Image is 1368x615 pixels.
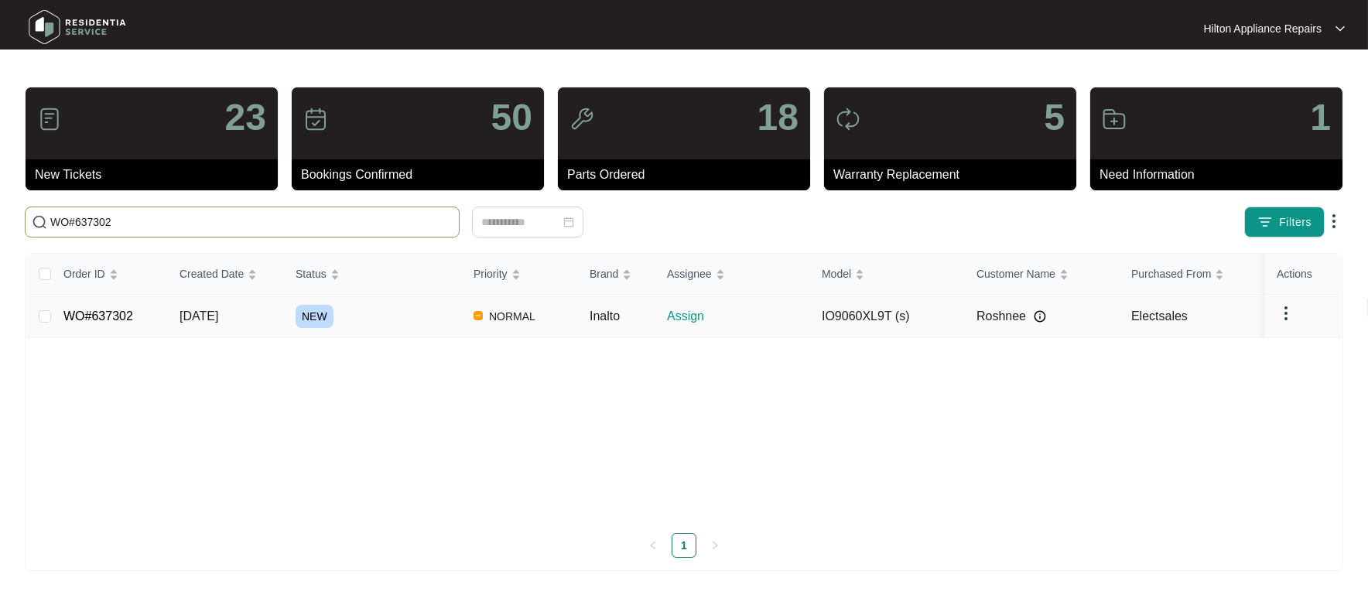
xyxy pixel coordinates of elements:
th: Actions [1264,254,1342,295]
button: filter iconFilters [1244,207,1325,237]
button: left [641,533,665,558]
p: New Tickets [35,166,278,184]
span: Brand [590,265,618,282]
p: Parts Ordered [567,166,810,184]
span: Electsales [1131,309,1188,323]
img: Vercel Logo [474,311,483,320]
p: 23 [225,99,266,136]
p: Bookings Confirmed [301,166,544,184]
span: Assignee [667,265,712,282]
p: 5 [1044,99,1065,136]
input: Search by Order Id, Assignee Name, Customer Name, Brand and Model [50,214,453,231]
span: Roshnee [976,307,1026,326]
th: Brand [577,254,655,295]
th: Created Date [167,254,283,295]
span: [DATE] [180,309,218,323]
th: Status [283,254,461,295]
li: Next Page [703,533,727,558]
img: residentia service logo [23,4,132,50]
img: dropdown arrow [1336,25,1345,32]
th: Priority [461,254,577,295]
img: dropdown arrow [1277,304,1295,323]
span: left [648,541,658,550]
th: Order ID [51,254,167,295]
img: icon [1102,107,1127,132]
th: Purchased From [1119,254,1274,295]
span: Purchased From [1131,265,1211,282]
th: Assignee [655,254,809,295]
img: icon [836,107,860,132]
img: icon [303,107,328,132]
span: Status [296,265,327,282]
button: right [703,533,727,558]
span: Filters [1279,214,1312,231]
span: NORMAL [483,307,542,326]
img: icon [37,107,62,132]
span: right [710,541,720,550]
a: 1 [672,534,696,557]
img: filter icon [1257,214,1273,230]
span: Created Date [180,265,244,282]
p: Assign [667,307,809,326]
img: dropdown arrow [1325,212,1343,231]
p: Warranty Replacement [833,166,1076,184]
span: Inalto [590,309,620,323]
span: Priority [474,265,508,282]
td: IO9060XL9T (s) [809,295,964,338]
img: icon [569,107,594,132]
li: 1 [672,533,696,558]
p: 1 [1310,99,1331,136]
p: Need Information [1100,166,1342,184]
img: Info icon [1034,310,1046,323]
span: Order ID [63,265,105,282]
th: Model [809,254,964,295]
span: Model [822,265,851,282]
img: search-icon [32,214,47,230]
span: Customer Name [976,265,1055,282]
p: 50 [491,99,532,136]
li: Previous Page [641,533,665,558]
span: NEW [296,305,333,328]
p: Hilton Appliance Repairs [1203,21,1322,36]
p: 18 [758,99,799,136]
th: Customer Name [964,254,1119,295]
a: WO#637302 [63,309,133,323]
